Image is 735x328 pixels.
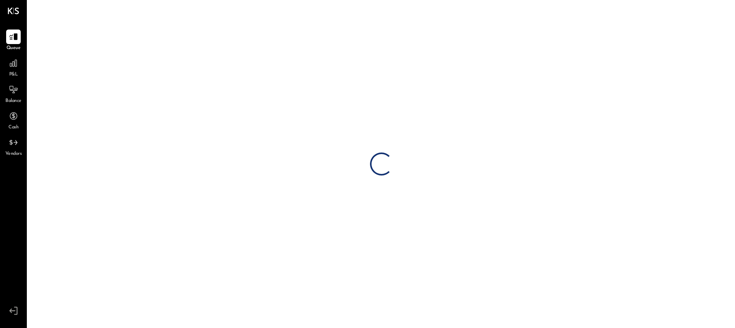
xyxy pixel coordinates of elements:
[0,82,26,105] a: Balance
[8,124,18,131] span: Cash
[7,45,21,52] span: Queue
[0,109,26,131] a: Cash
[9,71,18,78] span: P&L
[0,30,26,52] a: Queue
[5,98,21,105] span: Balance
[0,56,26,78] a: P&L
[5,151,22,157] span: Vendors
[0,135,26,157] a: Vendors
